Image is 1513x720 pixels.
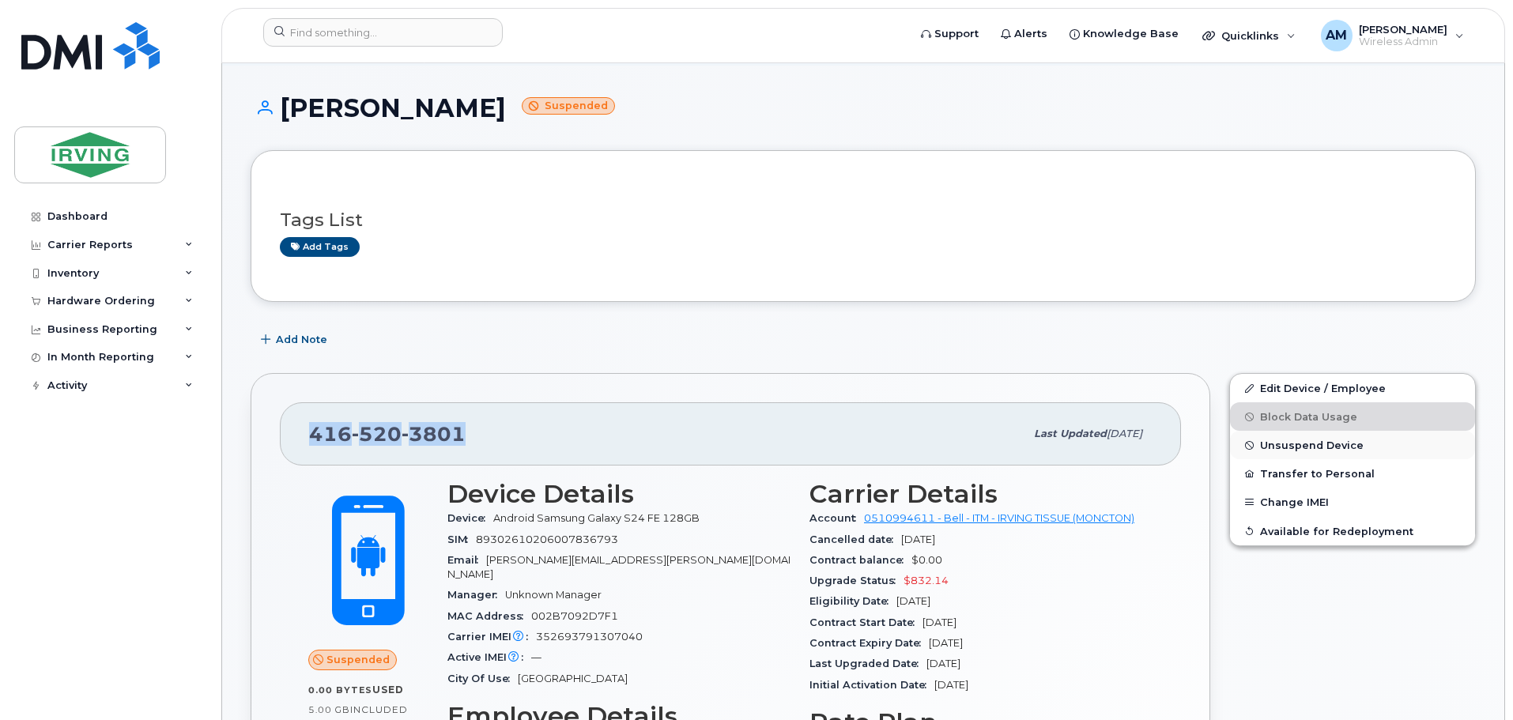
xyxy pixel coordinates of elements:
span: $0.00 [911,554,942,566]
span: 520 [352,422,402,446]
h3: Device Details [447,480,790,508]
h1: [PERSON_NAME] [251,94,1476,122]
button: Block Data Usage [1230,402,1475,431]
span: 0.00 Bytes [308,684,372,695]
span: Contract Expiry Date [809,637,929,649]
span: Unknown Manager [505,589,602,601]
a: 0510994611 - Bell - ITM - IRVING TISSUE (MONCTON) [864,512,1134,524]
span: Suspended [326,652,390,667]
h3: Carrier Details [809,480,1153,508]
span: City Of Use [447,673,518,684]
span: Eligibility Date [809,595,896,607]
span: Email [447,554,486,566]
span: [PERSON_NAME] [1359,23,1447,36]
span: Available for Redeployment [1260,525,1413,537]
span: Android Samsung Galaxy S24 FE 128GB [493,512,700,524]
span: Quicklinks [1221,29,1279,42]
span: 89302610206007836793 [476,533,618,545]
span: — [531,651,541,663]
span: Last updated [1034,428,1107,439]
span: Last Upgraded Date [809,658,926,669]
span: Device [447,512,493,524]
span: Support [934,26,979,42]
span: $832.14 [904,575,949,586]
span: 5.00 GB [308,704,350,715]
span: Add Note [276,332,327,347]
span: Wireless Admin [1359,36,1447,48]
span: used [372,684,404,695]
span: SIM [447,533,476,545]
h3: Tags List [280,210,1447,230]
span: [DATE] [896,595,930,607]
span: MAC Address [447,610,531,622]
span: 352693791307040 [536,631,643,643]
span: Account [809,512,864,524]
span: [DATE] [1107,428,1142,439]
span: Contract balance [809,554,911,566]
span: [GEOGRAPHIC_DATA] [518,673,628,684]
span: [DATE] [923,616,956,628]
button: Unsuspend Device [1230,431,1475,459]
span: [DATE] [934,679,968,691]
span: 416 [309,422,466,446]
a: Edit Device / Employee [1230,374,1475,402]
span: Unsuspend Device [1260,439,1364,451]
button: Add Note [251,326,341,354]
input: Find something... [263,18,503,47]
small: Suspended [522,97,615,115]
button: Transfer to Personal [1230,459,1475,488]
span: Initial Activation Date [809,679,934,691]
span: Cancelled date [809,533,901,545]
span: [DATE] [926,658,960,669]
span: [DATE] [929,637,963,649]
button: Available for Redeployment [1230,517,1475,545]
a: Alerts [990,18,1058,50]
a: Knowledge Base [1058,18,1190,50]
a: Support [910,18,990,50]
span: 002B7092D7F1 [531,610,618,622]
span: AM [1326,26,1347,45]
span: Active IMEI [447,651,531,663]
span: Manager [447,589,505,601]
button: Change IMEI [1230,488,1475,516]
span: [PERSON_NAME][EMAIL_ADDRESS][PERSON_NAME][DOMAIN_NAME] [447,554,790,580]
a: Add tags [280,237,360,257]
div: Ashfaq Mehnaz [1310,20,1475,51]
div: Quicklinks [1191,20,1307,51]
span: Knowledge Base [1083,26,1179,42]
span: 3801 [402,422,466,446]
span: Upgrade Status [809,575,904,586]
span: [DATE] [901,533,935,545]
span: Alerts [1014,26,1047,42]
span: Carrier IMEI [447,631,536,643]
span: Contract Start Date [809,616,923,628]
